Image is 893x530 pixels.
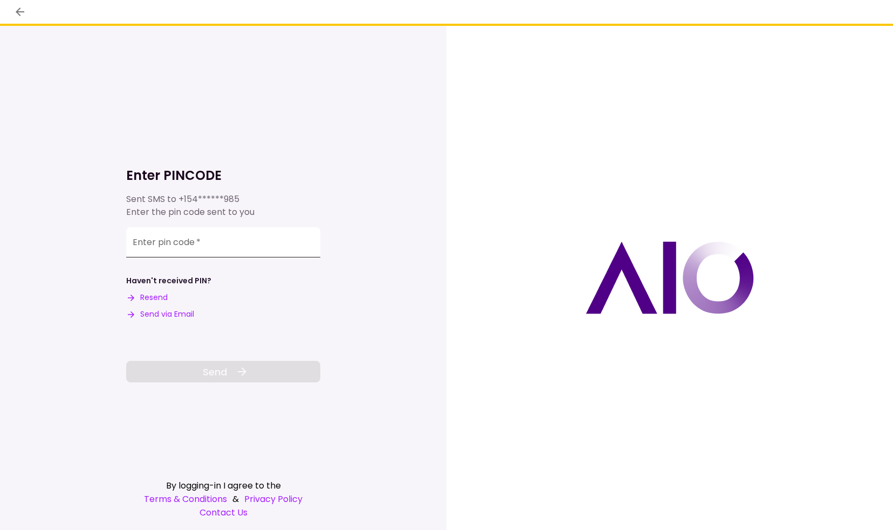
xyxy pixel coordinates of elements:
h1: Enter PINCODE [126,167,320,184]
button: back [11,3,29,21]
div: & [126,492,320,506]
a: Terms & Conditions [144,492,227,506]
div: Haven't received PIN? [126,275,211,287]
div: Sent SMS to Enter the pin code sent to you [126,193,320,219]
img: AIO logo [586,241,754,314]
a: Privacy Policy [244,492,303,506]
a: Contact Us [126,506,320,519]
div: By logging-in I agree to the [126,479,320,492]
button: Send [126,361,320,382]
button: Send via Email [126,309,194,320]
span: Send [203,365,227,379]
button: Resend [126,292,168,303]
